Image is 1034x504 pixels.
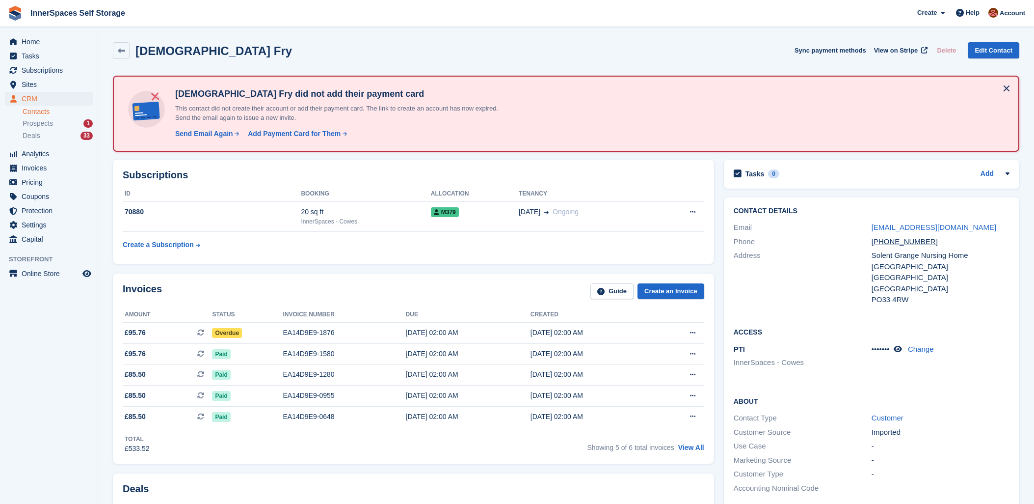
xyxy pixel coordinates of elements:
[125,349,146,359] span: £95.76
[406,412,530,422] div: [DATE] 02:00 AM
[734,207,1009,215] h2: Contact Details
[874,46,918,56] span: View on Stripe
[637,283,704,300] a: Create an Invoice
[872,237,938,246] csone-ctd: Call +447800583225 with CallSwitch One click to dial
[283,328,405,338] div: EA14D9E9-1876
[5,147,93,161] a: menu
[123,169,704,181] h2: Subscriptions
[22,49,80,63] span: Tasks
[22,190,80,203] span: Coupons
[123,307,212,323] th: Amount
[283,307,405,323] th: Invoice number
[248,129,341,139] div: Add Payment Card for Them
[590,283,634,300] a: Guide
[22,218,80,232] span: Settings
[212,391,230,401] span: Paid
[872,469,1009,480] div: -
[80,132,93,140] div: 33
[530,328,655,338] div: [DATE] 02:00 AM
[283,369,405,380] div: EA14D9E9-1280
[212,349,230,359] span: Paid
[872,223,996,231] a: [EMAIL_ADDRESS][DOMAIN_NAME]
[5,78,93,91] a: menu
[734,327,1009,336] h2: Access
[872,427,1009,438] div: Imported
[283,412,405,422] div: EA14D9E9-0648
[734,345,745,353] span: PTI
[22,175,80,189] span: Pricing
[734,396,1009,406] h2: About
[83,119,93,128] div: 1
[9,254,98,264] span: Storefront
[553,208,579,216] span: Ongoing
[587,444,674,451] span: Showing 5 of 6 total invoices
[244,129,348,139] a: Add Payment Card for Them
[872,294,1009,306] div: PO33 4RW
[5,161,93,175] a: menu
[968,42,1019,58] a: Edit Contact
[22,35,80,49] span: Home
[8,6,23,21] img: stora-icon-8386f47178a22dfd0bd8f6a31ec36ba5ce8667c1dd55bd0f319d3a0aa187defe.svg
[5,218,93,232] a: menu
[125,369,146,380] span: £85.50
[406,391,530,401] div: [DATE] 02:00 AM
[406,307,530,323] th: Due
[406,369,530,380] div: [DATE] 02:00 AM
[283,349,405,359] div: EA14D9E9-1580
[872,250,1009,261] div: Solent Grange Nursing Home
[406,328,530,338] div: [DATE] 02:00 AM
[22,267,80,280] span: Online Store
[734,413,872,424] div: Contact Type
[126,88,167,130] img: no-card-linked-e7822e413c904bf8b177c4d89f31251c4716f9871600ec3ca5bfc59e148c83f4.svg
[966,8,980,18] span: Help
[406,349,530,359] div: [DATE] 02:00 AM
[22,92,80,106] span: CRM
[5,49,93,63] a: menu
[123,283,162,300] h2: Invoices
[5,92,93,106] a: menu
[519,186,657,202] th: Tenancy
[23,131,93,141] a: Deals 33
[795,42,866,58] button: Sync payment methods
[22,78,80,91] span: Sites
[212,307,283,323] th: Status
[872,441,1009,452] div: -
[933,42,960,58] button: Delete
[5,63,93,77] a: menu
[988,8,998,18] img: Abby Tilley
[301,217,430,226] div: InnerSpaces - Cowes
[734,357,872,368] li: InnerSpaces - Cowes
[872,345,890,353] span: •••••••
[135,44,292,57] h2: [DEMOGRAPHIC_DATA] Fry
[768,169,779,178] div: 0
[125,328,146,338] span: £95.76
[734,483,872,494] div: Accounting Nominal Code
[5,190,93,203] a: menu
[530,307,655,323] th: Created
[212,370,230,380] span: Paid
[301,207,430,217] div: 20 sq ft
[123,186,301,202] th: ID
[5,175,93,189] a: menu
[283,391,405,401] div: EA14D9E9-0955
[872,272,1009,283] div: [GEOGRAPHIC_DATA]
[734,236,872,248] div: Phone
[23,119,53,128] span: Prospects
[123,207,301,217] div: 70880
[1000,8,1025,18] span: Account
[530,391,655,401] div: [DATE] 02:00 AM
[123,240,194,250] div: Create a Subscription
[22,232,80,246] span: Capital
[734,455,872,466] div: Marketing Source
[431,207,459,217] span: M379
[870,42,929,58] a: View on Stripe
[734,222,872,233] div: Email
[678,444,704,451] a: View All
[212,412,230,422] span: Paid
[23,118,93,129] a: Prospects 1
[981,168,994,180] a: Add
[872,261,1009,273] div: [GEOGRAPHIC_DATA]
[27,5,129,21] a: InnerSpaces Self Storage
[5,232,93,246] a: menu
[5,35,93,49] a: menu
